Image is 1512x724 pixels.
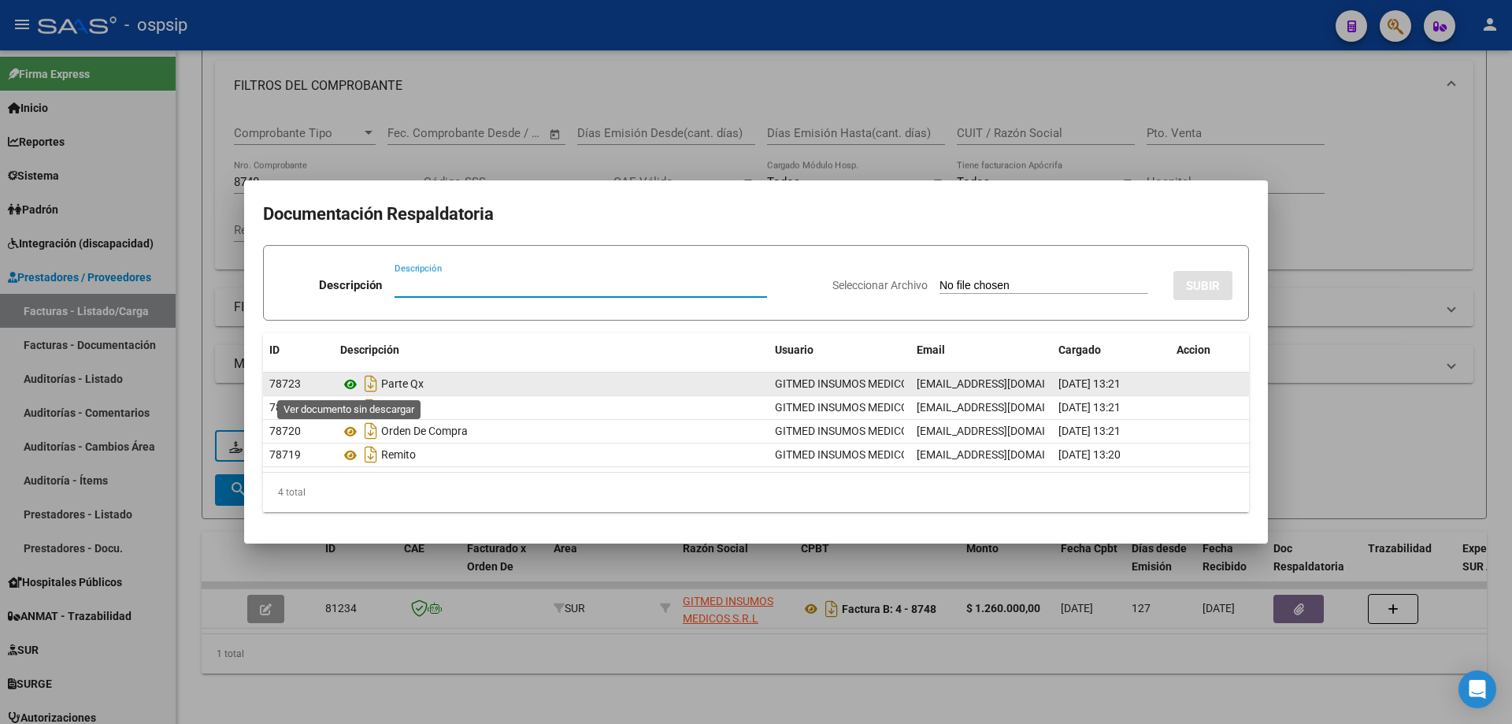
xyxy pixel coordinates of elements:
span: GITMED INSUMOS MEDICOS SRL . [775,401,943,414]
h2: Documentación Respaldatoria [263,199,1249,229]
span: 78719 [269,448,301,461]
span: [EMAIL_ADDRESS][DOMAIN_NAME] [917,401,1091,414]
datatable-header-cell: Usuario [769,333,910,367]
span: Descripción [340,343,399,356]
i: Descargar documento [361,418,381,444]
div: Remito [340,442,762,467]
span: Seleccionar Archivo [832,279,928,291]
datatable-header-cell: ID [263,333,334,367]
div: Open Intercom Messenger [1458,670,1496,708]
datatable-header-cell: Descripción [334,333,769,367]
span: [DATE] 13:21 [1058,401,1121,414]
span: GITMED INSUMOS MEDICOS SRL . [775,377,943,390]
i: Descargar documento [361,395,381,420]
span: Accion [1177,343,1210,356]
span: 78723 [269,377,301,390]
span: [DATE] 13:21 [1058,377,1121,390]
span: [EMAIL_ADDRESS][DOMAIN_NAME] [917,448,1091,461]
div: 4 total [263,473,1249,512]
span: GITMED INSUMOS MEDICOS SRL . [775,425,943,437]
span: SUBIR [1186,279,1220,293]
span: [EMAIL_ADDRESS][DOMAIN_NAME] [917,377,1091,390]
i: Descargar documento [361,442,381,467]
span: GITMED INSUMOS MEDICOS SRL . [775,448,943,461]
div: Parte Qx [340,371,762,396]
div: Orden De Compra [340,418,762,444]
div: Ci [340,395,762,420]
button: SUBIR [1173,271,1232,300]
span: Cargado [1058,343,1101,356]
span: 78720 [269,425,301,437]
span: [DATE] 13:21 [1058,425,1121,437]
datatable-header-cell: Accion [1170,333,1249,367]
span: Email [917,343,945,356]
span: [EMAIL_ADDRESS][DOMAIN_NAME] [917,425,1091,437]
i: Descargar documento [361,371,381,396]
span: [DATE] 13:20 [1058,448,1121,461]
span: Usuario [775,343,813,356]
datatable-header-cell: Cargado [1052,333,1170,367]
datatable-header-cell: Email [910,333,1052,367]
span: ID [269,343,280,356]
p: Descripción [319,277,382,295]
span: 78721 [269,401,301,414]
